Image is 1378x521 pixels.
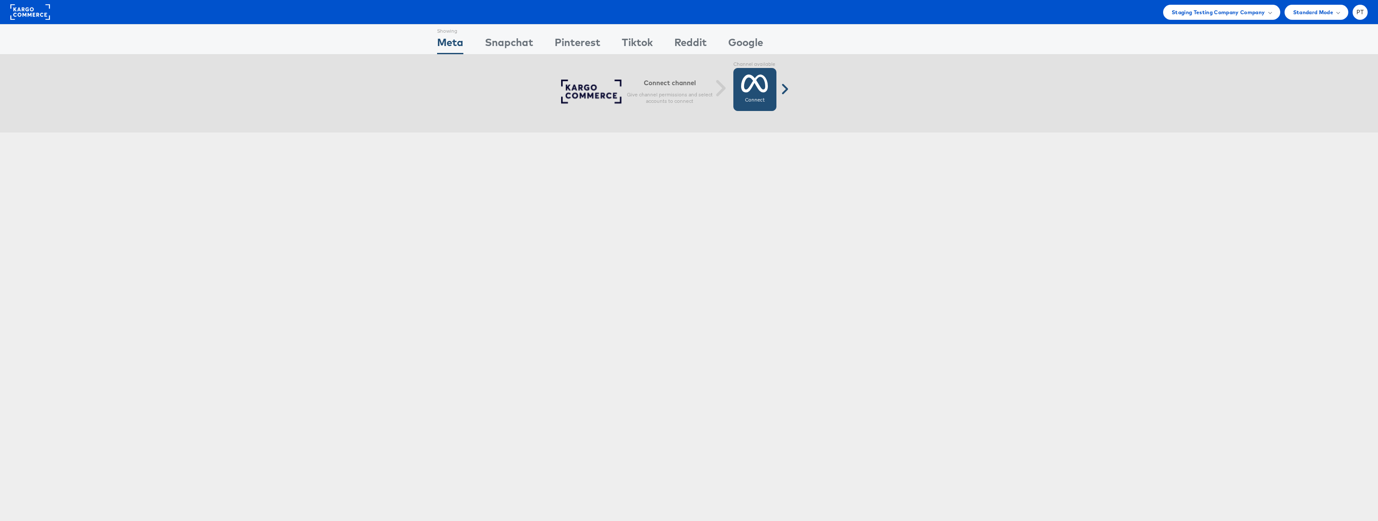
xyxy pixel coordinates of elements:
[733,68,776,111] a: Connect
[555,35,600,54] div: Pinterest
[733,61,776,68] label: Channel available
[1356,9,1364,15] span: PT
[622,35,653,54] div: Tiktok
[437,35,463,54] div: Meta
[485,35,533,54] div: Snapchat
[1293,8,1333,17] span: Standard Mode
[627,79,713,87] h6: Connect channel
[437,25,463,35] div: Showing
[728,35,763,54] div: Google
[627,91,713,105] p: Give channel permissions and select accounts to connect
[674,35,707,54] div: Reddit
[1172,8,1265,17] span: Staging Testing Company Company
[745,97,765,104] label: Connect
